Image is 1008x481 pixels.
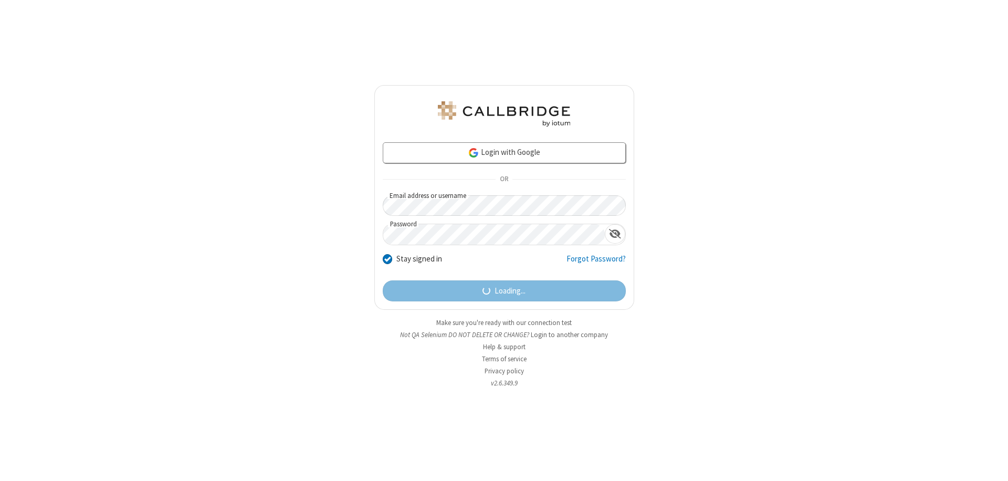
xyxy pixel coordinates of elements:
li: v2.6.349.9 [374,378,634,388]
div: Show password [605,224,625,244]
a: Help & support [483,342,526,351]
a: Forgot Password? [566,253,626,273]
a: Terms of service [482,354,527,363]
a: Make sure you're ready with our connection test [436,318,572,327]
span: OR [496,172,512,187]
button: Loading... [383,280,626,301]
a: Login with Google [383,142,626,163]
span: Loading... [495,285,526,297]
img: QA Selenium DO NOT DELETE OR CHANGE [436,101,572,127]
input: Email address or username [383,195,626,216]
a: Privacy policy [485,367,524,375]
label: Stay signed in [396,253,442,265]
input: Password [383,224,605,245]
img: google-icon.png [468,147,479,159]
li: Not QA Selenium DO NOT DELETE OR CHANGE? [374,330,634,340]
button: Login to another company [531,330,608,340]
